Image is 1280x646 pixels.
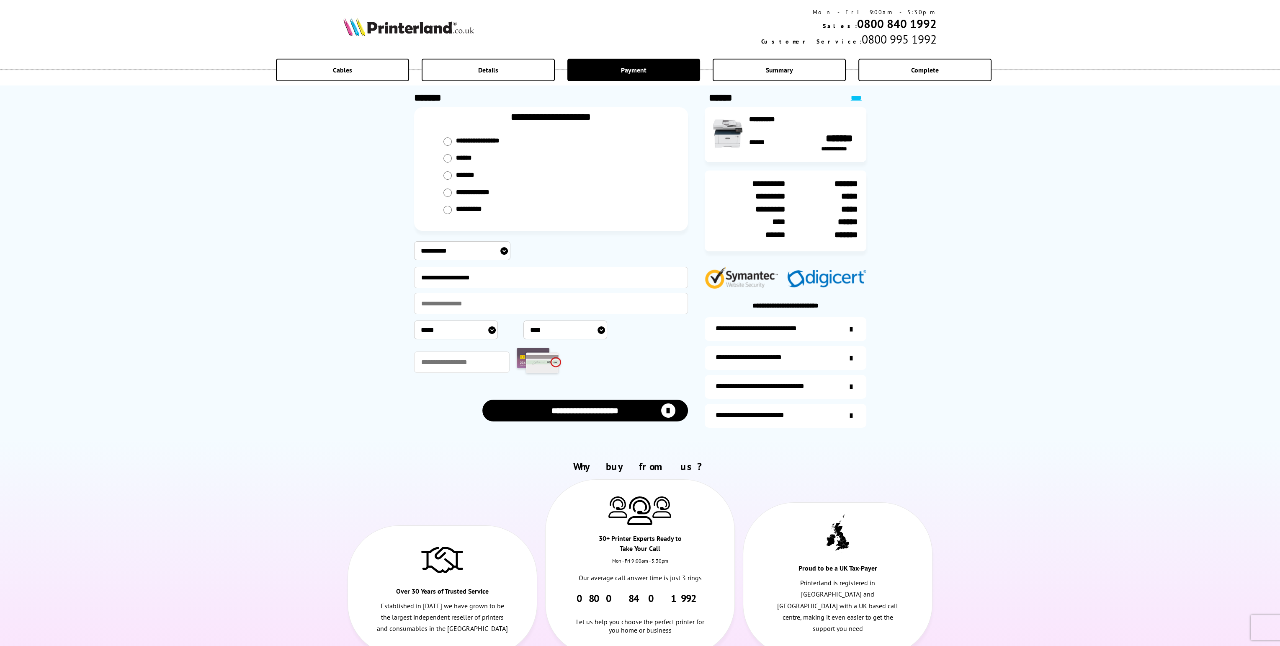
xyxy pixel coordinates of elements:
img: UK tax payer [826,514,849,553]
a: additional-ink [705,317,866,341]
div: Proud to be a UK Tax-Payer [791,563,885,577]
a: additional-cables [705,375,866,399]
img: Printer Experts [627,496,652,525]
img: Printer Experts [652,496,671,518]
p: Our average call answer time is just 3 rings [574,572,706,584]
img: Printerland Logo [343,18,474,36]
span: 0800 995 1992 [862,31,937,47]
span: Payment [621,66,646,74]
a: 0800 840 1992 [577,592,703,605]
img: Printer Experts [608,496,627,518]
a: 0800 840 1992 [857,16,937,31]
p: Printerland is registered in [GEOGRAPHIC_DATA] and [GEOGRAPHIC_DATA] with a UK based call centre,... [772,577,904,634]
div: Mon - Fri 9:00am - 5.30pm [546,558,734,572]
p: Established in [DATE] we have grown to be the largest independent reseller of printers and consum... [376,600,508,635]
span: Customer Service: [761,38,862,45]
a: secure-website [705,404,866,428]
h2: Why buy from us? [343,460,937,473]
span: Summary [766,66,793,74]
img: Trusted Service [421,543,463,576]
span: Cables [333,66,352,74]
div: 30+ Printer Experts Ready to Take Your Call [593,533,688,558]
span: Sales: [823,22,857,30]
div: Let us help you choose the perfect printer for you home or business [574,605,706,634]
div: Over 30 Years of Trusted Service [395,586,489,600]
span: Complete [911,66,939,74]
a: items-arrive [705,346,866,370]
span: Details [478,66,498,74]
div: Mon - Fri 9:00am - 5:30pm [761,8,937,16]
